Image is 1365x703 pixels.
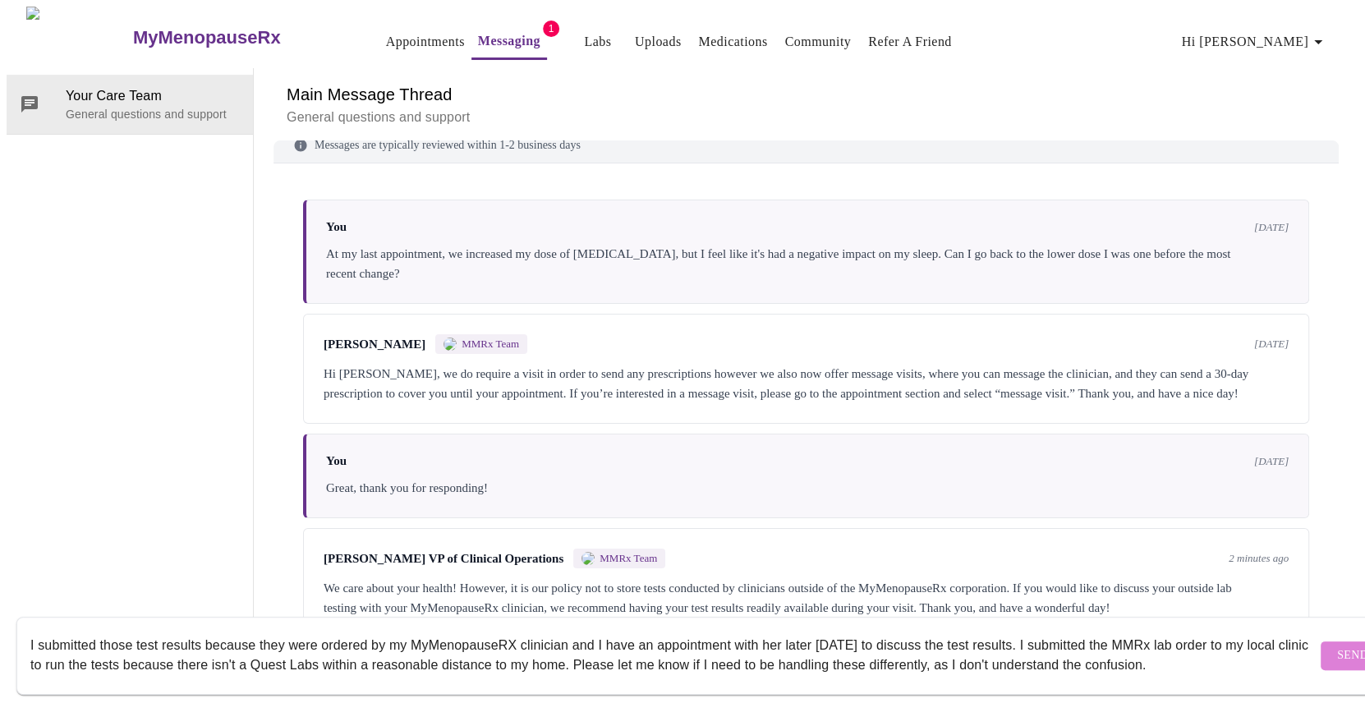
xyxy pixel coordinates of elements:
[779,25,858,58] button: Community
[581,552,595,565] img: MMRX
[7,75,253,134] div: Your Care TeamGeneral questions and support
[462,338,519,351] span: MMRx Team
[324,338,425,351] span: [PERSON_NAME]
[478,30,540,53] a: Messaging
[379,25,471,58] button: Appointments
[66,86,240,106] span: Your Care Team
[386,30,465,53] a: Appointments
[26,7,131,68] img: MyMenopauseRx Logo
[133,27,281,48] h3: MyMenopauseRx
[868,30,952,53] a: Refer a Friend
[1175,25,1335,58] button: Hi [PERSON_NAME]
[324,552,563,566] span: [PERSON_NAME] VP of Clinical Operations
[862,25,958,58] button: Refer a Friend
[1254,221,1289,234] span: [DATE]
[635,30,682,53] a: Uploads
[324,578,1289,618] div: We care about your health! However, it is our policy not to store tests conducted by clinicians o...
[698,30,767,53] a: Medications
[572,25,624,58] button: Labs
[326,220,347,234] span: You
[692,25,774,58] button: Medications
[600,552,657,565] span: MMRx Team
[1254,338,1289,351] span: [DATE]
[1229,552,1289,565] span: 2 minutes ago
[131,9,346,67] a: MyMenopauseRx
[30,629,1317,682] textarea: Send a message about your appointment
[1254,455,1289,468] span: [DATE]
[543,21,559,37] span: 1
[785,30,852,53] a: Community
[66,106,240,122] p: General questions and support
[273,128,1339,163] div: Messages are typically reviewed within 1-2 business days
[324,364,1289,403] div: Hi [PERSON_NAME], we do require a visit in order to send any prescriptions however we also now of...
[326,244,1289,283] div: At my last appointment, we increased my dose of [MEDICAL_DATA], but I feel like it's had a negati...
[287,108,1326,127] p: General questions and support
[584,30,611,53] a: Labs
[326,478,1289,498] div: Great, thank you for responding!
[628,25,688,58] button: Uploads
[326,454,347,468] span: You
[287,81,1326,108] h6: Main Message Thread
[444,338,457,351] img: MMRX
[471,25,547,60] button: Messaging
[1182,30,1328,53] span: Hi [PERSON_NAME]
